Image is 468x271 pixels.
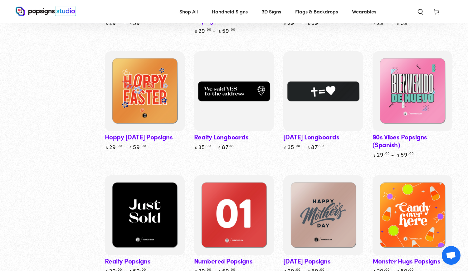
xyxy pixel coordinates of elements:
[347,3,381,20] a: Wearables
[373,175,452,255] a: Monster Hugs PopsignsMonster Hugs Popsigns
[290,3,343,20] a: Flags & Backdrops
[352,7,376,16] span: Wearables
[262,7,281,16] span: 3D Signs
[257,3,286,20] a: 3D Signs
[442,246,461,265] a: Open chat
[175,3,202,20] a: Shop All
[373,51,452,131] a: 90s Vibes Popsigns (Spanish)90s Vibes Popsigns (Spanish)
[283,175,363,255] a: Mother&Mother&
[105,175,185,255] a: Realty PopsignsRealty Popsigns
[283,51,363,131] a: Easter LongboardsEaster Longboards
[105,51,185,131] a: Hoppy Easter PopsignsHoppy Easter Popsigns
[295,7,338,16] span: Flags & Backdrops
[207,3,252,20] a: Handheld Signs
[194,51,274,131] a: Realty LongboardsRealty Longboards
[412,4,428,18] summary: Search our site
[179,7,198,16] span: Shop All
[212,7,248,16] span: Handheld Signs
[194,175,274,255] a: Numbered PopsignsNumbered Popsigns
